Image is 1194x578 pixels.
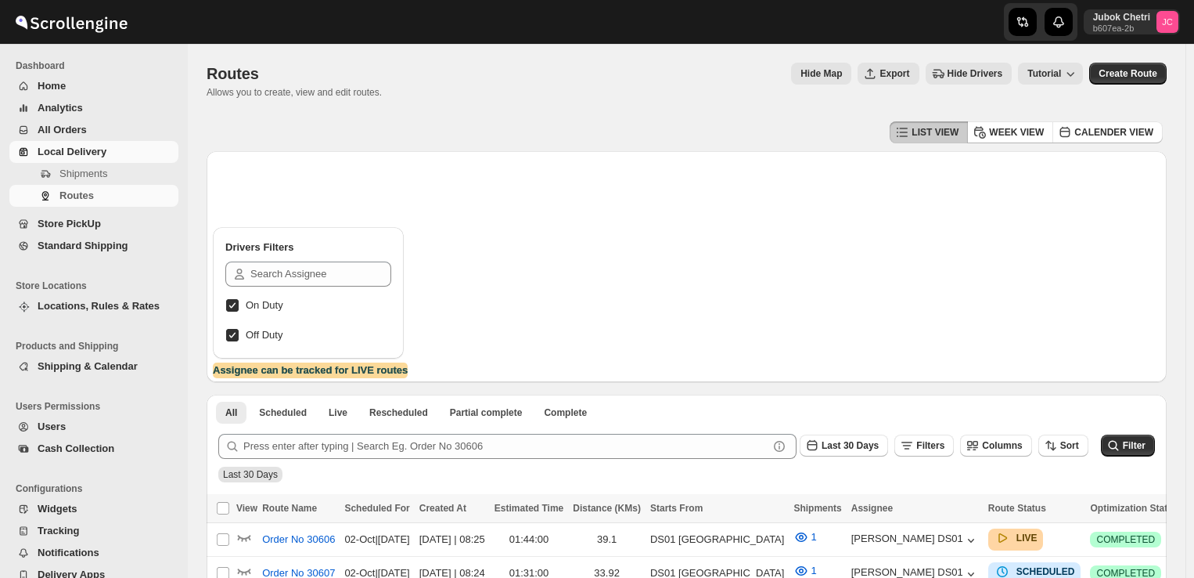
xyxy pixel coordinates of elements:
[960,435,1031,457] button: Columns
[262,503,317,514] span: Route Name
[650,532,784,547] div: DS01 [GEOGRAPHIC_DATA]
[59,168,107,179] span: Shipments
[9,438,178,460] button: Cash Collection
[246,329,282,341] span: Off Duty
[38,124,87,135] span: All Orders
[1052,121,1163,143] button: CALENDER VIEW
[38,421,66,432] span: Users
[16,60,180,72] span: Dashboard
[38,102,83,114] span: Analytics
[784,525,825,550] button: 1
[9,356,178,378] button: Shipping & Calendar
[912,126,958,139] span: LIST VIEW
[253,527,344,552] button: Order No 30606
[1089,63,1167,85] button: Create Route
[1016,566,1075,577] b: SCHEDULED
[916,440,944,451] span: Filters
[822,440,879,451] span: Last 30 Days
[9,295,178,317] button: Locations, Rules & Rates
[890,121,968,143] button: LIST VIEW
[9,520,178,542] button: Tracking
[800,435,888,457] button: Last 30 Days
[9,542,178,564] button: Notifications
[994,530,1038,546] button: LIVE
[38,146,106,157] span: Local Delivery
[419,532,485,547] div: [DATE] | 08:25
[1093,23,1150,33] p: b607ea-2b
[982,440,1022,451] span: Columns
[236,503,257,514] span: View
[926,63,1012,85] button: Hide Drivers
[851,503,893,514] span: Assignee
[9,416,178,438] button: Users
[329,406,347,419] span: Live
[213,363,408,378] label: Assignee can be tracked for LIVE routes
[38,240,128,251] span: Standard Shipping
[573,503,641,514] span: Distance (KMs)
[1162,17,1173,27] text: JC
[246,299,283,311] span: On Duty
[879,67,909,80] span: Export
[1074,126,1153,139] span: CALENDER VIEW
[450,406,523,419] span: Partial complete
[967,121,1053,143] button: WEEK VIEW
[9,97,178,119] button: Analytics
[989,126,1044,139] span: WEEK VIEW
[38,443,114,454] span: Cash Collection
[1090,503,1178,514] span: Optimization Status
[544,406,587,419] span: Complete
[59,190,94,201] span: Routes
[1084,9,1180,34] button: User menu
[16,400,180,413] span: Users Permissions
[1123,440,1145,451] span: Filter
[800,67,842,80] span: Hide Map
[9,498,178,520] button: Widgets
[1099,67,1157,80] span: Create Route
[1060,440,1079,451] span: Sort
[38,503,77,515] span: Widgets
[1027,68,1061,79] span: Tutorial
[791,63,851,85] button: Map action label
[9,75,178,97] button: Home
[243,434,768,459] input: Press enter after typing | Search Eg. Order No 30606
[207,86,382,99] p: Allows you to create, view and edit routes.
[259,406,307,419] span: Scheduled
[38,360,138,372] span: Shipping & Calendar
[573,532,641,547] div: 39.1
[650,503,703,514] span: Starts From
[16,482,180,495] span: Configurations
[495,503,563,514] span: Estimated Time
[38,300,160,312] span: Locations, Rules & Rates
[851,533,979,548] button: [PERSON_NAME] DS01
[38,525,79,536] span: Tracking
[948,67,1003,80] span: Hide Drivers
[38,547,99,558] span: Notifications
[9,119,178,141] button: All Orders
[495,532,563,547] div: 01:44:00
[38,218,101,229] span: Store PickUp
[811,531,816,543] span: 1
[223,469,278,480] span: Last 30 Days
[1101,435,1155,457] button: Filter
[16,340,180,352] span: Products and Shipping
[1096,533,1155,546] span: COMPLETED
[1156,11,1178,33] span: Jubok Chetri
[1038,435,1088,457] button: Sort
[225,406,237,419] span: All
[1018,63,1083,85] button: Tutorial
[262,532,335,547] span: Order No 30606
[858,63,919,85] button: Export
[9,163,178,185] button: Shipments
[1016,533,1038,544] b: LIVE
[1093,11,1150,23] p: Jubok Chetri
[344,533,409,545] span: 02-Oct | [DATE]
[344,503,409,514] span: Scheduled For
[988,503,1046,514] span: Route Status
[216,402,246,424] button: All routes
[369,406,428,419] span: Rescheduled
[207,65,259,82] span: Routes
[225,240,391,255] h2: Drivers Filters
[811,565,816,576] span: 1
[419,503,466,514] span: Created At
